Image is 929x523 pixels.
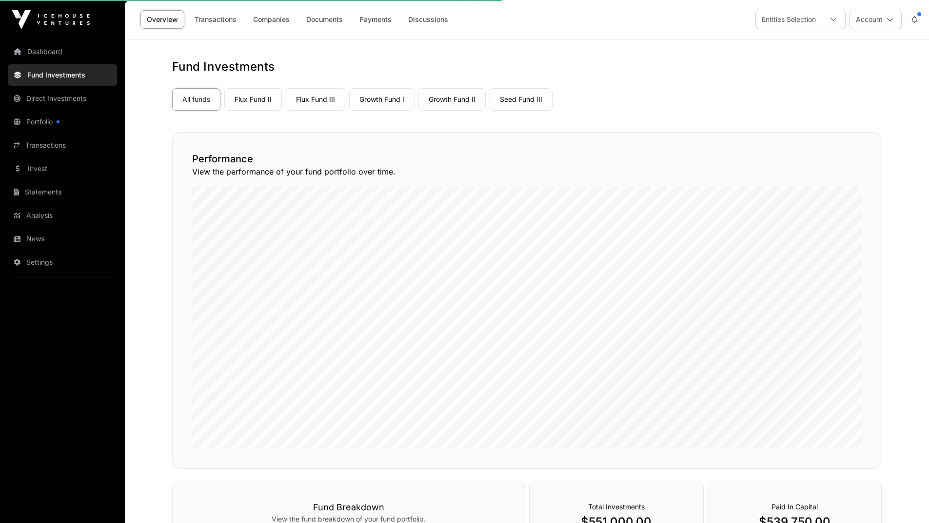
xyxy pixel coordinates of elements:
[353,10,398,29] a: Payments
[172,88,220,111] a: All funds
[8,64,117,86] a: Fund Investments
[192,166,862,177] p: View the performance of your fund portfolio over time.
[286,88,345,111] a: Flux Fund III
[880,476,929,523] iframe: Chat Widget
[8,41,117,62] a: Dashboard
[247,10,296,29] a: Companies
[8,181,117,203] a: Statements
[192,152,862,166] h2: Performance
[8,252,117,273] a: Settings
[8,228,117,250] a: News
[771,503,818,511] span: Paid In Capital
[490,88,553,111] a: Seed Fund III
[349,88,415,111] a: Growth Fund I
[188,10,243,29] a: Transactions
[300,10,349,29] a: Documents
[172,59,882,75] h1: Fund Investments
[12,10,90,29] img: Icehouse Ventures Logo
[8,158,117,179] a: Invest
[850,10,902,29] button: Account
[8,205,117,226] a: Analysis
[418,88,486,111] a: Growth Fund II
[224,88,282,111] a: Flux Fund II
[588,503,645,511] span: Total Investments
[192,501,505,514] h3: Fund Breakdown
[140,10,184,29] a: Overview
[402,10,455,29] a: Discussions
[8,135,117,156] a: Transactions
[8,88,117,109] a: Direct Investments
[8,111,117,133] a: Portfolio
[756,10,822,29] div: Entities Selection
